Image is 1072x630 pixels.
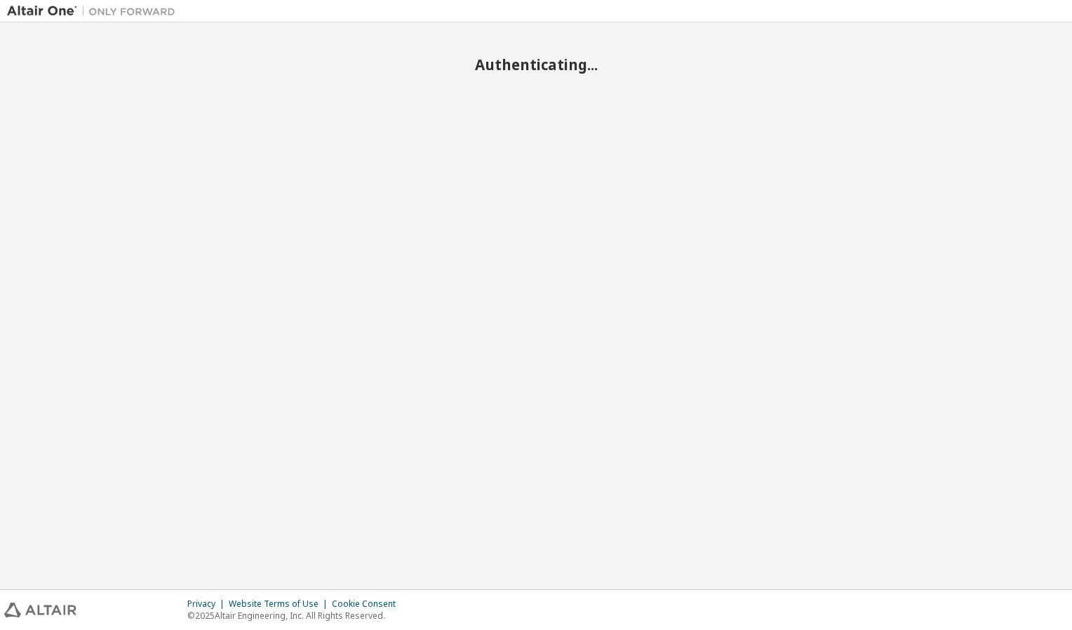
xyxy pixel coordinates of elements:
div: Privacy [187,598,229,610]
h2: Authenticating... [7,55,1065,74]
div: Cookie Consent [332,598,404,610]
p: © 2025 Altair Engineering, Inc. All Rights Reserved. [187,610,404,622]
img: Altair One [7,4,182,18]
div: Website Terms of Use [229,598,332,610]
img: altair_logo.svg [4,603,76,617]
